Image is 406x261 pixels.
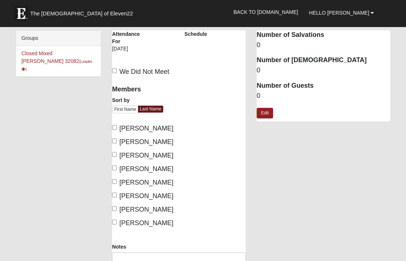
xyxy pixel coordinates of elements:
[257,30,390,40] dt: Number of Salvations
[119,219,173,227] span: [PERSON_NAME]
[112,97,130,104] label: Sort by
[119,138,173,145] span: [PERSON_NAME]
[112,45,137,57] div: [DATE]
[257,41,390,50] dd: 0
[257,66,390,75] dd: 0
[22,50,92,72] a: Closed Mixed [PERSON_NAME] 32082(Leader)
[30,10,133,17] span: The [DEMOGRAPHIC_DATA] of Eleven22
[138,106,163,113] a: Last Name
[119,125,173,132] span: [PERSON_NAME]
[228,3,304,21] a: Back to [DOMAIN_NAME]
[112,106,138,113] a: First Name
[119,165,173,173] span: [PERSON_NAME]
[14,6,28,21] img: Eleven22 logo
[119,206,173,213] span: [PERSON_NAME]
[112,68,117,73] input: We Did Not Meet
[112,206,117,211] input: [PERSON_NAME]
[257,56,390,65] dt: Number of [DEMOGRAPHIC_DATA]
[184,30,207,38] label: Schedule
[112,220,117,224] input: [PERSON_NAME]
[16,31,101,46] div: Groups
[112,139,117,143] input: [PERSON_NAME]
[257,81,390,91] dt: Number of Guests
[22,59,92,71] small: (Leader )
[112,179,117,184] input: [PERSON_NAME]
[112,243,126,250] label: Notes
[309,10,369,16] span: Hello [PERSON_NAME]
[119,68,169,75] span: We Did Not Meet
[112,125,117,130] input: [PERSON_NAME]
[119,152,173,159] span: [PERSON_NAME]
[257,91,390,101] dd: 0
[112,86,173,94] h4: Members
[10,3,156,21] a: The [DEMOGRAPHIC_DATA] of Eleven22
[112,152,117,157] input: [PERSON_NAME]
[112,193,117,197] input: [PERSON_NAME]
[119,179,173,186] span: [PERSON_NAME]
[257,108,273,118] a: Edit
[119,192,173,200] span: [PERSON_NAME]
[303,4,379,22] a: Hello [PERSON_NAME]
[112,30,137,45] label: Attendance For
[112,166,117,170] input: [PERSON_NAME]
